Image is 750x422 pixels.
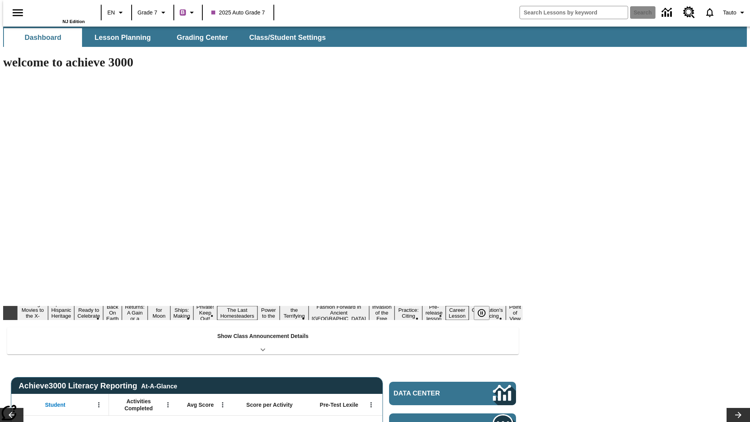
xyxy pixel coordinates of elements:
button: Profile/Settings [720,5,750,20]
button: Slide 1 Taking Movies to the X-Dimension [17,300,48,326]
span: Tauto [723,9,736,17]
button: Slide 16 Career Lesson [446,306,469,320]
button: Slide 3 Get Ready to Celebrate Juneteenth! [74,300,103,326]
button: Slide 12 Fashion Forward in Ancient Rome [309,303,369,323]
button: Class/Student Settings [243,28,332,47]
button: Grading Center [163,28,241,47]
span: Grade 7 [137,9,157,17]
button: Slide 11 Attack of the Terrifying Tomatoes [280,300,309,326]
button: Slide 18 Point of View [506,303,524,323]
p: Show Class Announcement Details [217,332,309,340]
div: Home [34,3,85,24]
button: Lesson Planning [84,28,162,47]
div: At-A-Glance [141,381,177,390]
button: Slide 6 Time for Moon Rules? [148,300,170,326]
span: B [181,7,185,17]
a: Resource Center, Will open in new tab [679,2,700,23]
span: Avg Score [187,401,214,408]
span: 2025 Auto Grade 7 [211,9,265,17]
button: Slide 5 Free Returns: A Gain or a Drain? [122,297,148,329]
h1: welcome to achieve 3000 [3,55,523,70]
button: Open Menu [93,399,105,411]
div: Pause [474,306,497,320]
button: Slide 15 Pre-release lesson [422,303,446,323]
button: Grade: Grade 7, Select a grade [134,5,171,20]
button: Slide 10 Solar Power to the People [257,300,280,326]
button: Open Menu [217,399,229,411]
button: Dashboard [4,28,82,47]
button: Lesson carousel, Next [727,408,750,422]
span: Activities Completed [113,398,164,412]
div: SubNavbar [3,27,747,47]
span: Pre-Test Lexile [320,401,359,408]
button: Open Menu [365,399,377,411]
button: Slide 2 ¡Viva Hispanic Heritage Month! [48,300,74,326]
span: NJ Edition [62,19,85,24]
button: Slide 14 Mixed Practice: Citing Evidence [395,300,422,326]
span: Data Center [394,390,467,397]
button: Boost Class color is purple. Change class color [177,5,200,20]
a: Data Center [657,2,679,23]
span: Student [45,401,65,408]
a: Data Center [389,382,516,405]
button: Slide 17 The Constitution's Balancing Act [469,300,506,326]
button: Slide 9 The Last Homesteaders [217,306,257,320]
span: EN [107,9,115,17]
button: Language: EN, Select a language [104,5,129,20]
button: Open side menu [6,1,29,24]
span: Achieve3000 Literacy Reporting [19,381,177,390]
input: search field [520,6,628,19]
div: Show Class Announcement Details [7,327,519,354]
button: Slide 13 The Invasion of the Free CD [369,297,395,329]
div: SubNavbar [3,28,333,47]
a: Home [34,4,85,19]
button: Open Menu [162,399,174,411]
button: Pause [474,306,489,320]
button: Slide 4 Back On Earth [103,303,122,323]
span: Score per Activity [246,401,293,408]
button: Slide 7 Cruise Ships: Making Waves [170,300,193,326]
button: Slide 8 Private! Keep Out! [193,303,217,323]
a: Notifications [700,2,720,23]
